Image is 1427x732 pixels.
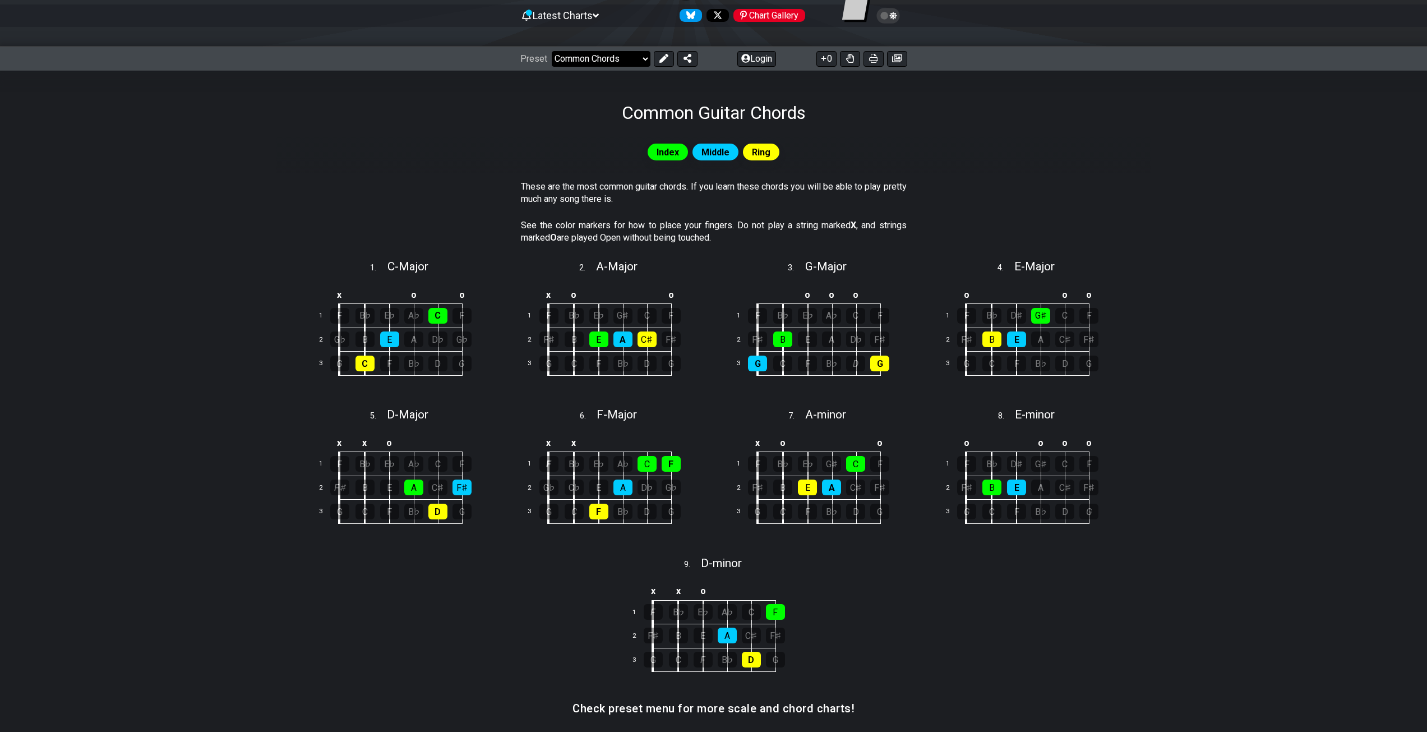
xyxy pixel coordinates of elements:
[1029,434,1053,452] td: o
[657,144,679,160] span: Index
[982,480,1001,495] div: B
[662,480,681,495] div: G♭
[718,652,737,667] div: B♭
[669,628,688,643] div: B
[1055,308,1074,324] div: C
[730,304,757,328] td: 1
[428,480,447,495] div: C♯
[428,356,447,371] div: D
[957,504,976,519] div: G
[536,286,562,304] td: x
[312,328,339,352] td: 2
[561,286,586,304] td: o
[380,356,399,371] div: F
[733,9,805,22] div: Chart Gallery
[982,504,1001,519] div: C
[773,480,792,495] div: B
[870,504,889,519] div: G
[694,628,713,643] div: E
[387,408,428,421] span: D - Major
[330,308,349,324] div: F
[870,308,889,324] div: F
[312,352,339,376] td: 3
[662,456,681,472] div: F
[666,582,691,600] td: x
[330,332,349,347] div: G♭
[748,456,767,472] div: F
[452,332,472,347] div: G♭
[773,456,792,472] div: B♭
[613,332,632,347] div: A
[552,51,650,67] select: Preset
[380,480,399,495] div: E
[539,332,558,347] div: F♯
[589,456,608,472] div: E♭
[572,702,855,715] h3: Check preset menu for more scale and chord charts!
[851,220,856,231] strong: X
[1031,308,1050,324] div: G♯
[613,456,632,472] div: A♭
[730,476,757,500] td: 2
[868,434,892,452] td: o
[669,604,688,620] div: B♭
[638,480,657,495] div: D♭
[957,456,976,472] div: F
[748,308,767,324] div: F
[312,500,339,524] td: 3
[352,434,377,452] td: x
[520,53,547,64] span: Preset
[662,356,681,371] div: G
[428,308,447,324] div: C
[822,480,841,495] div: A
[644,604,663,620] div: F
[939,500,966,524] td: 3
[846,308,865,324] div: C
[795,286,820,304] td: o
[613,504,632,519] div: B♭
[805,408,846,421] span: A - minor
[882,11,895,21] span: Toggle light / dark theme
[452,356,472,371] div: G
[730,500,757,524] td: 3
[452,456,472,472] div: F
[954,434,980,452] td: o
[533,10,593,21] span: Latest Charts
[1053,286,1077,304] td: o
[613,480,632,495] div: A
[1079,480,1098,495] div: F♯
[1007,504,1026,519] div: F
[822,356,841,371] div: B♭
[561,434,586,452] td: x
[846,504,865,519] div: D
[330,356,349,371] div: G
[820,286,844,304] td: o
[748,480,767,495] div: F♯
[957,480,976,495] div: F♯
[565,504,584,519] div: C
[644,628,663,643] div: F♯
[565,456,584,472] div: B♭
[805,260,847,273] span: G - Major
[1007,332,1026,347] div: E
[638,308,657,324] div: C
[675,9,702,22] a: Follow #fretflip at Bluesky
[844,286,868,304] td: o
[662,504,681,519] div: G
[355,504,375,519] div: C
[404,332,423,347] div: A
[773,332,792,347] div: B
[589,356,608,371] div: F
[816,51,837,67] button: 0
[718,604,737,620] div: A♭
[742,652,761,667] div: D
[846,356,865,371] div: D
[355,308,375,324] div: B♭
[701,144,729,160] span: Middle
[638,332,657,347] div: C♯
[982,456,1001,472] div: B♭
[1053,434,1077,452] td: o
[626,600,653,624] td: 1
[404,456,423,472] div: A♭
[662,332,681,347] div: F♯
[622,102,806,123] h1: Common Guitar Chords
